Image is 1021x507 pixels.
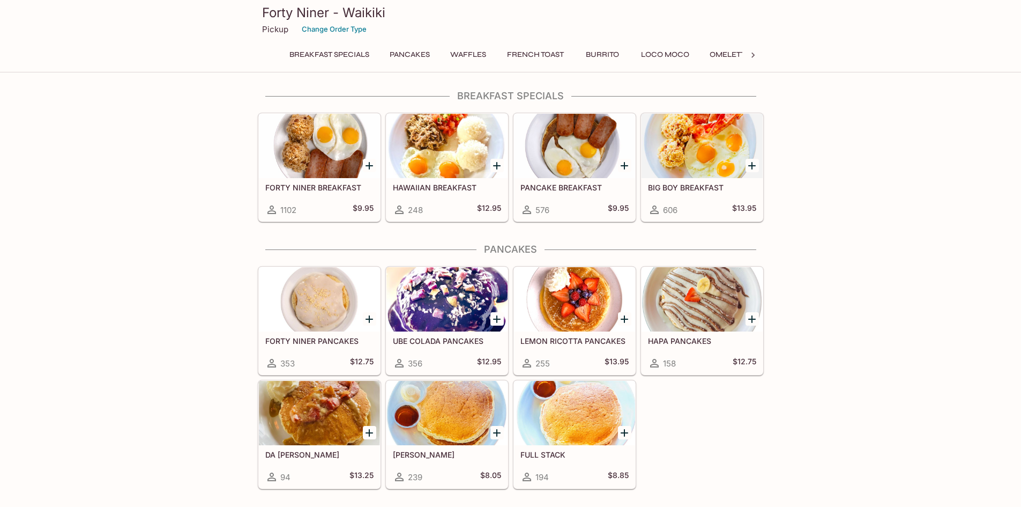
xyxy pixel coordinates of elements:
h5: $8.05 [480,471,501,483]
button: Add SHORT STACK [490,426,504,439]
span: 248 [408,205,423,215]
a: FORTY NINER PANCAKES353$12.75 [258,267,381,375]
div: LEMON RICOTTA PANCAKES [514,267,635,332]
button: Add FORTY NINER PANCAKES [363,312,376,326]
a: [PERSON_NAME]239$8.05 [386,380,508,489]
div: DA ELVIS PANCAKES [259,381,380,445]
h5: FULL STACK [520,450,629,459]
button: Add DA ELVIS PANCAKES [363,426,376,439]
span: 356 [408,358,422,369]
h5: DA [PERSON_NAME] [265,450,374,459]
h5: HAPA PANCAKES [648,336,756,346]
h5: LEMON RICOTTA PANCAKES [520,336,629,346]
div: SHORT STACK [386,381,508,445]
span: 606 [663,205,677,215]
a: FORTY NINER BREAKFAST1102$9.95 [258,113,381,222]
button: Loco Moco [635,47,695,62]
a: LEMON RICOTTA PANCAKES255$13.95 [513,267,636,375]
h5: PANCAKE BREAKFAST [520,183,629,192]
span: 194 [535,472,549,482]
h5: $13.95 [605,357,629,370]
span: 94 [280,472,290,482]
h4: Pancakes [258,244,764,255]
h4: Breakfast Specials [258,90,764,102]
h5: $8.85 [608,471,629,483]
h5: $13.25 [349,471,374,483]
button: Add PANCAKE BREAKFAST [618,159,631,172]
a: HAPA PANCAKES158$12.75 [641,267,763,375]
div: PANCAKE BREAKFAST [514,114,635,178]
span: 1102 [280,205,296,215]
button: French Toast [501,47,570,62]
span: 239 [408,472,422,482]
div: BIG BOY BREAKFAST [642,114,763,178]
h5: $9.95 [353,203,374,216]
button: Add BIG BOY BREAKFAST [746,159,759,172]
a: BIG BOY BREAKFAST606$13.95 [641,113,763,222]
div: FORTY NINER PANCAKES [259,267,380,332]
h5: $12.95 [477,357,501,370]
h5: UBE COLADA PANCAKES [393,336,501,346]
div: UBE COLADA PANCAKES [386,267,508,332]
p: Pickup [262,24,288,34]
span: 353 [280,358,295,369]
button: Add HAWAIIAN BREAKFAST [490,159,504,172]
h5: HAWAIIAN BREAKFAST [393,183,501,192]
span: 255 [535,358,550,369]
button: Add HAPA PANCAKES [746,312,759,326]
button: Omelettes [704,47,760,62]
button: Add FULL STACK [618,426,631,439]
button: Add FORTY NINER BREAKFAST [363,159,376,172]
button: Add UBE COLADA PANCAKES [490,312,504,326]
div: HAPA PANCAKES [642,267,763,332]
a: DA [PERSON_NAME]94$13.25 [258,380,381,489]
button: Add LEMON RICOTTA PANCAKES [618,312,631,326]
h5: $12.95 [477,203,501,216]
h5: $12.75 [733,357,756,370]
button: Pancakes [384,47,436,62]
a: HAWAIIAN BREAKFAST248$12.95 [386,113,508,222]
button: Breakfast Specials [284,47,375,62]
button: Burrito [578,47,627,62]
h5: BIG BOY BREAKFAST [648,183,756,192]
a: PANCAKE BREAKFAST576$9.95 [513,113,636,222]
h5: [PERSON_NAME] [393,450,501,459]
h5: FORTY NINER PANCAKES [265,336,374,346]
div: FULL STACK [514,381,635,445]
button: Waffles [444,47,493,62]
h3: Forty Niner - Waikiki [262,4,759,21]
div: HAWAIIAN BREAKFAST [386,114,508,178]
span: 158 [663,358,676,369]
h5: FORTY NINER BREAKFAST [265,183,374,192]
h5: $12.75 [350,357,374,370]
a: UBE COLADA PANCAKES356$12.95 [386,267,508,375]
h5: $13.95 [732,203,756,216]
div: FORTY NINER BREAKFAST [259,114,380,178]
a: FULL STACK194$8.85 [513,380,636,489]
span: 576 [535,205,549,215]
button: Change Order Type [297,21,371,38]
h5: $9.95 [608,203,629,216]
